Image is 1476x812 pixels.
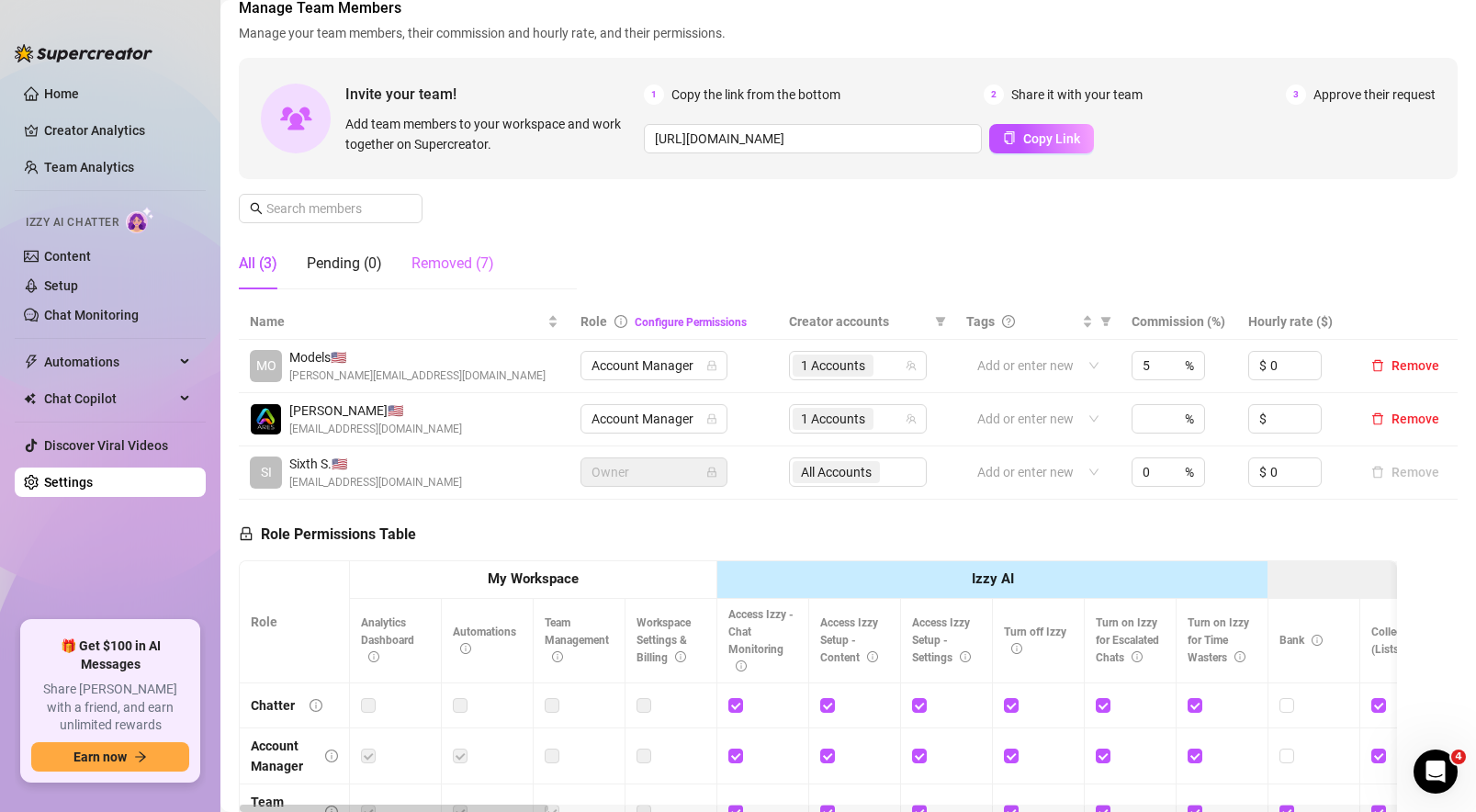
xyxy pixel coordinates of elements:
a: Discover Viral Videos [44,438,168,453]
span: Chat Copilot [44,384,175,413]
th: Commission (%) [1121,304,1236,340]
span: 1 [644,85,664,105]
span: 1 Accounts [801,355,865,376]
span: lock [706,413,717,424]
span: info-circle [1312,635,1323,646]
span: Turn off Izzy [1004,626,1066,656]
span: team [906,360,917,371]
span: delete [1371,412,1384,425]
span: Creator accounts [789,311,929,332]
span: Bank [1279,634,1323,647]
span: Collections (Lists) [1371,626,1426,656]
span: 2 [984,85,1004,105]
span: Izzy AI Chatter [26,214,118,231]
div: All (3) [239,253,277,275]
span: [PERSON_NAME] 🇺🇸 [289,400,462,421]
span: Access Izzy Setup - Content [820,616,878,664]
span: info-circle [552,651,563,662]
span: Account Manager [592,352,716,379]
div: Pending (0) [307,253,382,275]
span: Automations [453,626,516,656]
span: Share it with your team [1011,85,1143,105]
span: Account Manager [592,405,716,433]
span: Manage your team members, their commission and hourly rate, and their permissions. [239,23,1458,43]
span: info-circle [960,651,971,662]
span: filter [1100,316,1111,327]
input: Search members [266,198,397,219]
span: info-circle [325,750,338,762]
span: Analytics Dashboard [361,616,414,664]
img: AI Chatter [126,207,154,233]
span: info-circle [614,315,627,328]
span: arrow-right [134,750,147,763]
span: Turn on Izzy for Time Wasters [1188,616,1249,664]
strong: Izzy AI [972,570,1014,587]
span: Remove [1391,358,1439,373]
span: info-circle [460,643,471,654]
th: Role [240,561,350,683]
iframe: Intercom live chat [1414,750,1458,794]
span: team [906,413,917,424]
span: Access Izzy Setup - Settings [912,616,971,664]
span: Earn now [73,750,127,764]
button: Earn nowarrow-right [31,742,189,772]
span: info-circle [736,660,747,671]
button: Copy Link [989,124,1094,153]
span: Sixth S. 🇺🇸 [289,454,462,474]
span: Add team members to your workspace and work together on Supercreator. [345,114,637,154]
span: Approve their request [1313,85,1436,105]
span: Workspace Settings & Billing [637,616,691,664]
span: Invite your team! [345,83,644,106]
span: thunderbolt [24,355,39,369]
a: Home [44,86,79,101]
span: filter [1097,308,1115,335]
span: Role [580,314,607,329]
h5: Role Permissions Table [239,524,416,546]
span: 1 Accounts [793,355,873,377]
span: 3 [1286,85,1306,105]
span: info-circle [1132,651,1143,662]
span: Access Izzy - Chat Monitoring [728,608,794,673]
span: filter [935,316,946,327]
span: Copy the link from the bottom [671,85,840,105]
span: info-circle [310,699,322,712]
th: Hourly rate ($) [1237,304,1353,340]
span: 🎁 Get $100 in AI Messages [31,637,189,673]
span: SI [261,462,272,482]
span: 1 Accounts [801,409,865,429]
span: info-circle [675,651,686,662]
span: info-circle [1011,643,1022,654]
span: 4 [1451,750,1466,764]
th: Name [239,304,569,340]
span: Owner [592,458,716,486]
span: question-circle [1002,315,1015,328]
button: Remove [1364,355,1447,377]
button: Remove [1364,461,1447,483]
a: Content [44,249,91,264]
img: Walter Reynolds [251,404,281,434]
img: logo-BBDzfeDw.svg [15,44,152,62]
span: 1 Accounts [793,408,873,430]
a: Configure Permissions [635,316,747,329]
span: Remove [1391,412,1439,426]
span: Turn on Izzy for Escalated Chats [1096,616,1159,664]
span: info-circle [1234,651,1245,662]
a: Setup [44,278,78,293]
span: info-circle [368,651,379,662]
img: Chat Copilot [24,392,36,405]
button: Remove [1364,408,1447,430]
span: Models 🇺🇸 [289,347,546,367]
a: Settings [44,475,93,490]
span: [EMAIL_ADDRESS][DOMAIN_NAME] [289,421,462,438]
span: copy [1003,131,1016,144]
a: Creator Analytics [44,116,191,145]
a: Chat Monitoring [44,308,139,322]
span: Copy Link [1023,131,1080,146]
div: Account Manager [251,736,310,776]
a: Team Analytics [44,160,134,175]
span: lock [706,467,717,478]
span: lock [706,360,717,371]
span: Name [250,311,544,332]
span: delete [1371,359,1384,372]
span: Team Management [545,616,609,664]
